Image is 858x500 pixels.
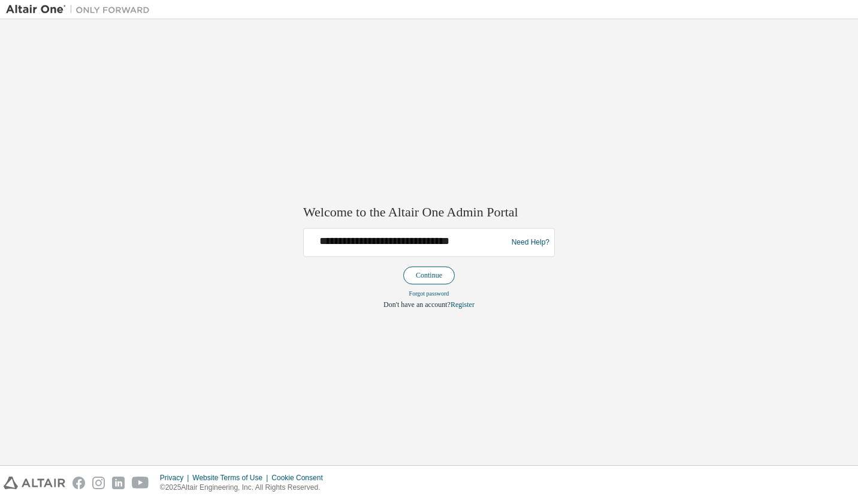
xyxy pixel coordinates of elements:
div: Cookie Consent [271,473,330,483]
span: Don't have an account? [383,301,451,309]
img: facebook.svg [72,477,85,489]
div: Privacy [160,473,192,483]
h2: Welcome to the Altair One Admin Portal [303,204,555,221]
p: © 2025 Altair Engineering, Inc. All Rights Reserved. [160,483,330,493]
img: instagram.svg [92,477,105,489]
a: Forgot password [409,291,449,297]
div: Website Terms of Use [192,473,271,483]
a: Need Help? [512,242,549,243]
img: Altair One [6,4,156,16]
button: Continue [403,267,455,285]
img: linkedin.svg [112,477,125,489]
img: youtube.svg [132,477,149,489]
img: altair_logo.svg [4,477,65,489]
a: Register [451,301,475,309]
